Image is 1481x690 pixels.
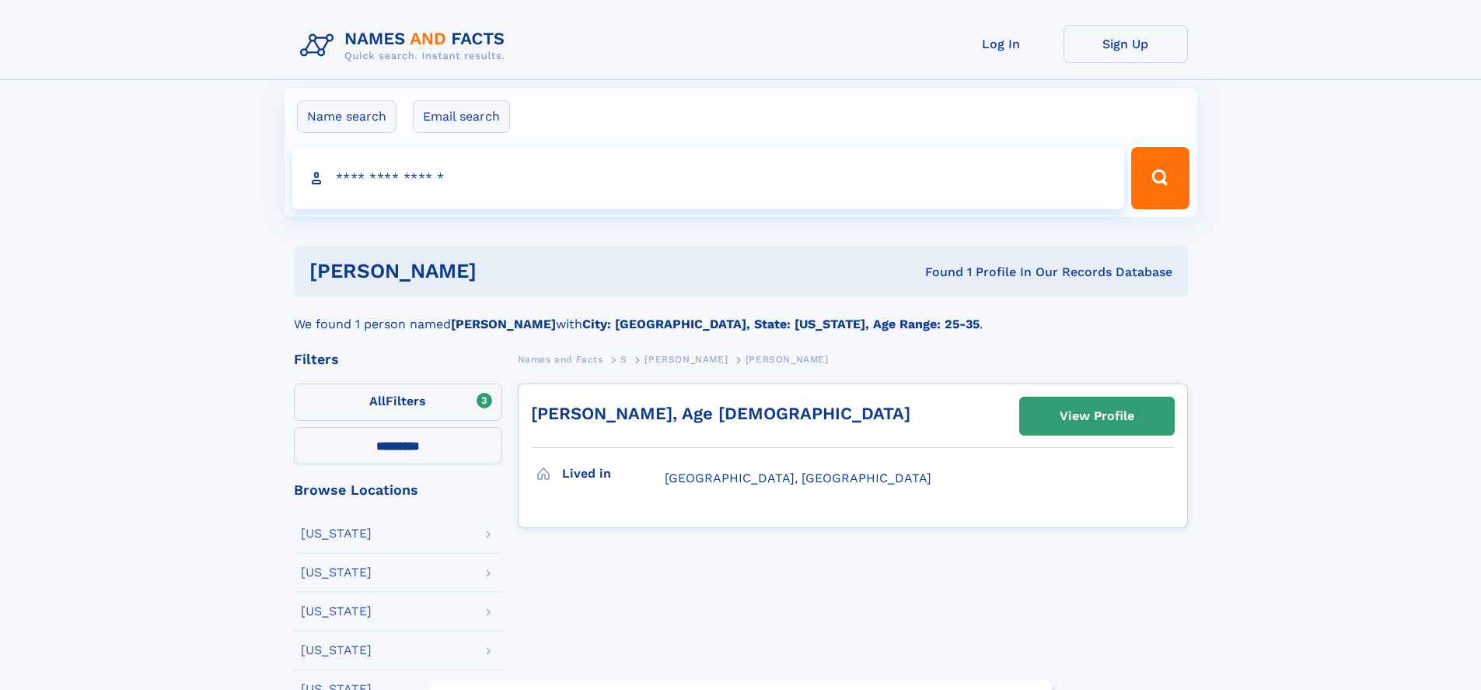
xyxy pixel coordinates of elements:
span: All [369,394,386,408]
div: Browse Locations [294,483,502,497]
span: S [620,354,627,365]
label: Email search [413,100,510,133]
div: [US_STATE] [301,644,372,657]
div: Found 1 Profile In Our Records Database [700,264,1172,281]
a: [PERSON_NAME] [644,349,728,369]
div: [US_STATE] [301,527,372,540]
div: [US_STATE] [301,566,372,579]
div: We found 1 person named with . [294,296,1188,334]
div: Filters [294,352,502,366]
label: Name search [297,100,396,133]
a: S [620,349,627,369]
img: Logo Names and Facts [294,25,518,67]
a: Sign Up [1064,25,1188,63]
span: [PERSON_NAME] [746,354,829,365]
a: Log In [939,25,1064,63]
a: View Profile [1020,398,1174,435]
b: [PERSON_NAME] [451,317,556,331]
h3: Lived in [562,461,665,487]
span: [GEOGRAPHIC_DATA], [GEOGRAPHIC_DATA] [665,471,931,485]
h1: [PERSON_NAME] [309,261,701,281]
b: City: [GEOGRAPHIC_DATA], State: [US_STATE], Age Range: 25-35 [582,317,980,331]
button: Search Button [1131,147,1189,209]
div: View Profile [1060,398,1134,434]
label: Filters [294,384,502,421]
div: [US_STATE] [301,605,372,618]
a: [PERSON_NAME], Age [DEMOGRAPHIC_DATA] [531,404,910,423]
span: [PERSON_NAME] [644,354,728,365]
a: Names and Facts [518,349,603,369]
input: search input [292,147,1125,209]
